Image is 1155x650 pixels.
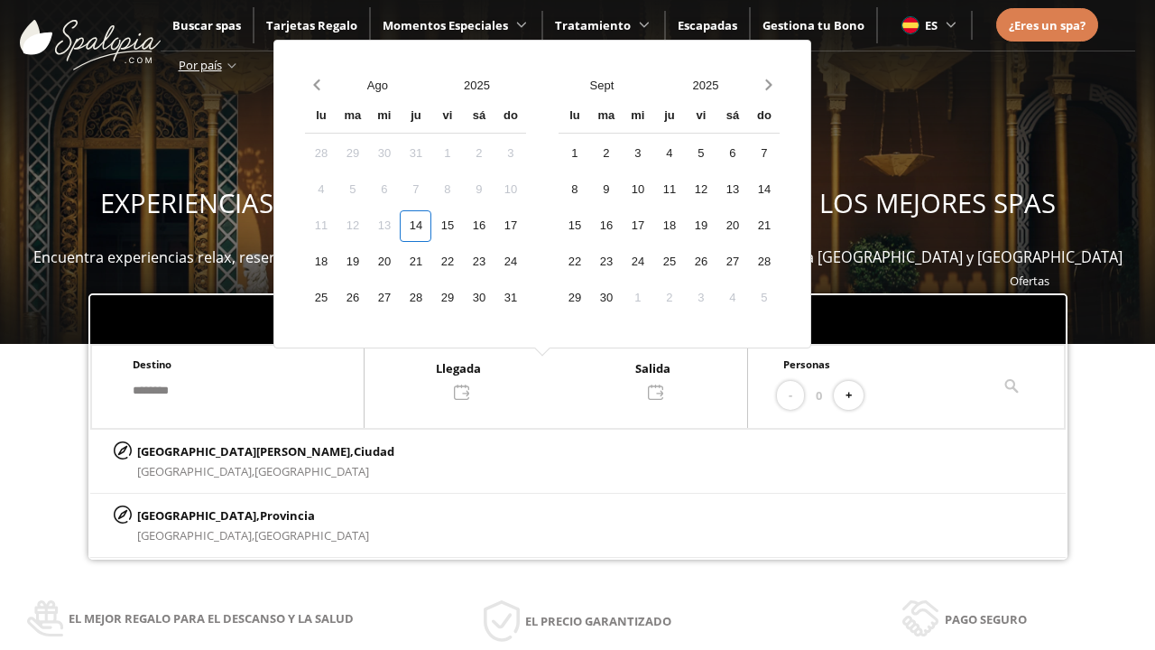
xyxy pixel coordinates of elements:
div: 30 [590,283,622,314]
div: 3 [622,138,653,170]
span: El mejor regalo para el descanso y la salud [69,608,354,628]
div: 7 [748,138,780,170]
div: 30 [368,138,400,170]
div: 3 [494,138,526,170]
div: 1 [431,138,463,170]
div: 23 [590,246,622,278]
div: 10 [494,174,526,206]
span: [GEOGRAPHIC_DATA] [254,527,369,543]
a: ¿Eres un spa? [1009,15,1086,35]
div: 27 [716,246,748,278]
div: ju [400,101,431,133]
div: 8 [431,174,463,206]
div: ma [590,101,622,133]
div: 4 [716,283,748,314]
div: vi [685,101,716,133]
a: Escapadas [678,17,737,33]
div: 9 [590,174,622,206]
button: Open years overlay [427,70,526,101]
div: 4 [653,138,685,170]
div: Calendar wrapper [305,101,526,314]
div: 29 [337,138,368,170]
div: 9 [463,174,494,206]
div: Calendar wrapper [559,101,780,314]
div: 2 [653,283,685,314]
a: Ofertas [1010,273,1049,289]
div: sá [463,101,494,133]
button: Open years overlay [653,70,757,101]
div: 12 [337,210,368,242]
div: 17 [494,210,526,242]
a: Buscar spas [172,17,241,33]
div: 28 [748,246,780,278]
button: Open months overlay [550,70,653,101]
div: 19 [685,210,716,242]
div: ma [337,101,368,133]
div: 6 [716,138,748,170]
div: 6 [368,174,400,206]
div: lu [559,101,590,133]
div: 30 [463,283,494,314]
span: [GEOGRAPHIC_DATA], [137,527,254,543]
div: 18 [305,246,337,278]
div: 21 [748,210,780,242]
div: 28 [305,138,337,170]
div: 31 [400,138,431,170]
span: 0 [816,385,822,405]
span: Encuentra experiencias relax, reserva bonos spas y escapadas wellness para disfrutar en más de 40... [33,247,1123,267]
div: 29 [431,283,463,314]
div: 1 [622,283,653,314]
div: mi [622,101,653,133]
div: 4 [305,174,337,206]
div: do [494,101,526,133]
span: Ciudad [354,443,394,460]
div: 13 [368,210,400,242]
div: 26 [685,246,716,278]
span: Destino [133,357,171,371]
div: 3 [685,283,716,314]
div: 7 [400,174,431,206]
div: 12 [685,174,716,206]
div: 16 [590,210,622,242]
div: do [748,101,780,133]
a: Gestiona tu Bono [762,17,864,33]
div: Calendar days [559,138,780,314]
div: 22 [559,246,590,278]
span: [GEOGRAPHIC_DATA] [254,463,369,479]
div: 17 [622,210,653,242]
div: 26 [337,283,368,314]
span: ¿Eres un spa? [1009,17,1086,33]
div: 2 [590,138,622,170]
span: EXPERIENCIAS WELLNESS PARA REGALAR Y DISFRUTAR EN LOS MEJORES SPAS [100,185,1056,221]
div: 25 [653,246,685,278]
div: 5 [748,283,780,314]
div: vi [431,101,463,133]
div: 24 [622,246,653,278]
div: 29 [559,283,590,314]
button: Next month [757,70,780,101]
div: sá [716,101,748,133]
div: 20 [716,210,748,242]
div: lu [305,101,337,133]
div: mi [368,101,400,133]
div: 10 [622,174,653,206]
div: 1 [559,138,590,170]
span: Por país [179,57,222,73]
span: Provincia [260,507,315,524]
img: ImgLogoSpalopia.BvClDcEz.svg [20,2,161,70]
button: - [777,381,804,411]
div: 5 [337,174,368,206]
span: Pago seguro [945,609,1027,629]
div: 20 [368,246,400,278]
div: 14 [748,174,780,206]
div: 11 [653,174,685,206]
p: [GEOGRAPHIC_DATA], [137,506,369,525]
button: Open months overlay [328,70,427,101]
div: 14 [400,210,431,242]
div: 19 [337,246,368,278]
div: 28 [400,283,431,314]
